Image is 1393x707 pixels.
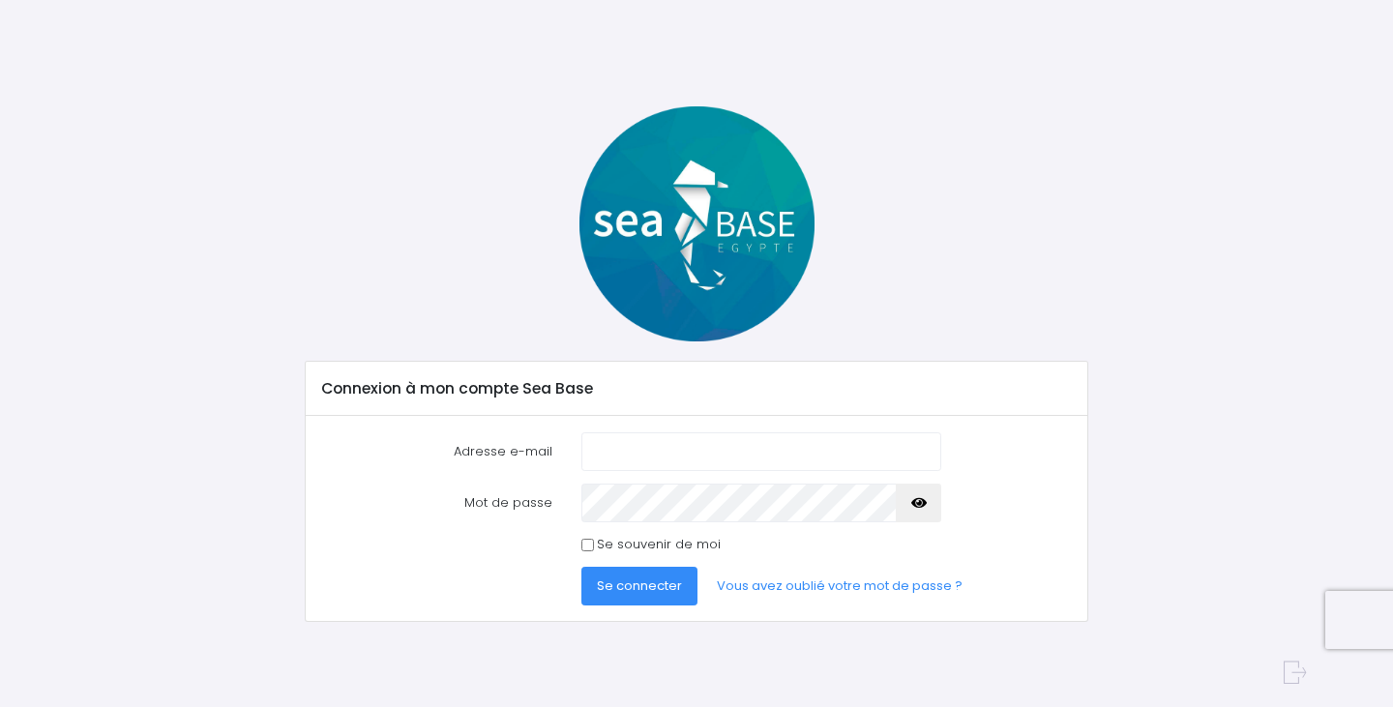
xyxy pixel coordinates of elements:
label: Adresse e-mail [307,432,566,471]
a: Vous avez oublié votre mot de passe ? [701,567,978,605]
label: Se souvenir de moi [597,535,721,554]
button: Se connecter [581,567,697,605]
div: Connexion à mon compte Sea Base [306,362,1087,416]
label: Mot de passe [307,484,566,522]
span: Se connecter [597,576,682,595]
